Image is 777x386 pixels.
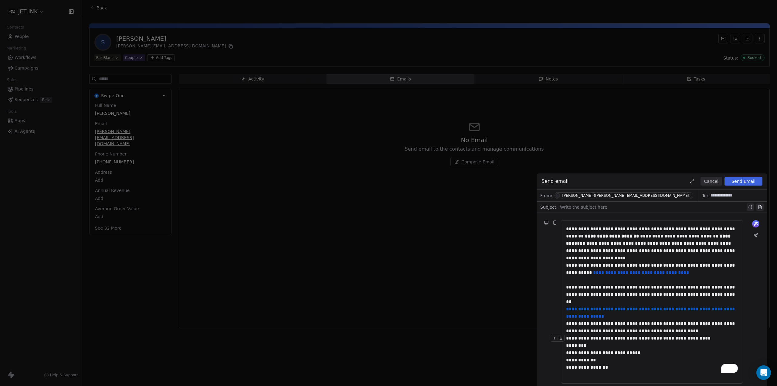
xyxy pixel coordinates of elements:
[702,193,708,199] span: To:
[562,193,690,198] div: [PERSON_NAME]-([PERSON_NAME][EMAIL_ADDRESS][DOMAIN_NAME])
[724,177,762,186] button: Send Email
[756,365,771,380] div: Open Intercom Messenger
[558,193,558,198] div: I
[541,178,569,185] span: Send email
[540,193,552,199] span: From:
[566,225,738,378] div: To enrich screen reader interactions, please activate Accessibility in Grammarly extension settings
[701,177,722,186] button: Cancel
[540,204,558,212] span: Subject:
